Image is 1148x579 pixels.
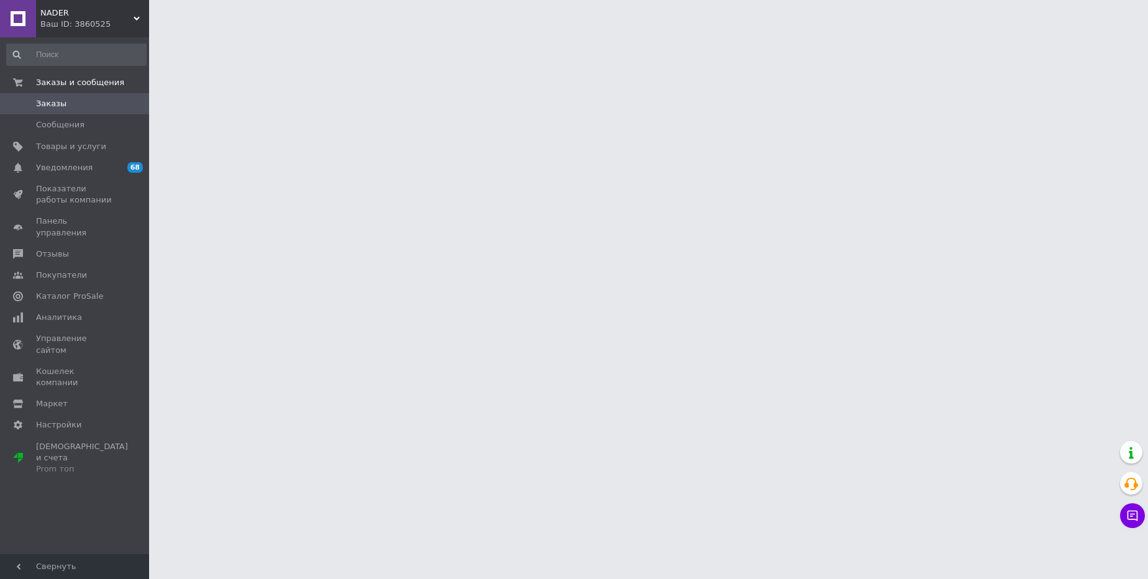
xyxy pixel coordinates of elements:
[36,77,124,88] span: Заказы и сообщения
[36,216,115,238] span: Панель управления
[36,291,103,302] span: Каталог ProSale
[36,248,69,260] span: Отзывы
[36,441,128,475] span: [DEMOGRAPHIC_DATA] и счета
[36,463,128,475] div: Prom топ
[36,162,93,173] span: Уведомления
[36,366,115,388] span: Кошелек компании
[36,98,66,109] span: Заказы
[36,333,115,355] span: Управление сайтом
[36,419,81,431] span: Настройки
[36,270,87,281] span: Покупатели
[36,398,68,409] span: Маркет
[36,312,82,323] span: Аналитика
[40,7,134,19] span: NADER
[36,141,106,152] span: Товары и услуги
[127,162,143,173] span: 68
[40,19,149,30] div: Ваш ID: 3860525
[36,183,115,206] span: Показатели работы компании
[36,119,84,130] span: Сообщения
[6,43,147,66] input: Поиск
[1120,503,1145,528] button: Чат с покупателем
